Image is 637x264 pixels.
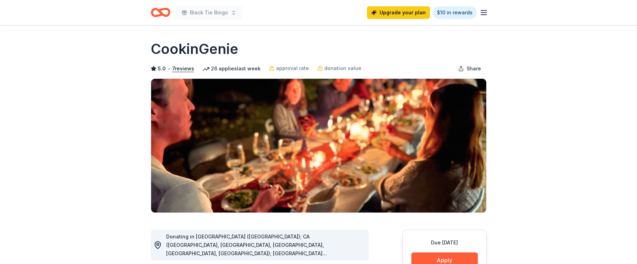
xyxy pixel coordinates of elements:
a: Home [151,4,170,21]
div: Due [DATE] [411,238,478,247]
button: Black Tie Bingo [176,6,242,20]
span: • [168,66,170,71]
a: donation value [317,64,361,72]
button: 7reviews [172,64,194,73]
img: Image for CookinGenie [151,79,486,213]
span: donation value [324,64,361,72]
button: Share [453,62,487,76]
div: 26 applies last week [203,64,261,73]
a: approval rate [269,64,309,72]
span: Black Tie Bingo [190,8,228,17]
h1: CookinGenie [151,39,238,59]
a: $10 in rewards [433,6,477,19]
span: approval rate [276,64,309,72]
span: 5.0 [158,64,166,73]
a: Upgrade your plan [367,6,430,19]
span: Share [467,64,481,73]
